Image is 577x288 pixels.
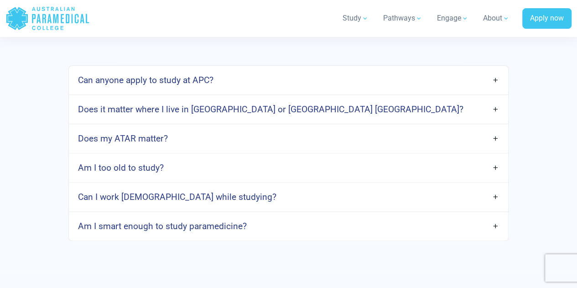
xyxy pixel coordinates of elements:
a: Does my ATAR matter? [69,128,508,149]
h4: Does my ATAR matter? [78,133,168,144]
a: About [478,5,515,31]
a: Am I too old to study? [69,157,508,178]
a: Pathways [378,5,428,31]
a: Australian Paramedical College [5,4,90,33]
a: Engage [431,5,474,31]
a: Can anyone apply to study at APC? [69,69,508,91]
a: Am I smart enough to study paramedicine? [69,215,508,237]
h4: Can I work [DEMOGRAPHIC_DATA] while studying? [78,192,276,202]
a: Can I work [DEMOGRAPHIC_DATA] while studying? [69,186,508,208]
a: Study [337,5,374,31]
h4: Am I too old to study? [78,162,164,173]
h4: Am I smart enough to study paramedicine? [78,221,247,231]
h4: Can anyone apply to study at APC? [78,75,213,85]
a: Apply now [522,8,572,29]
a: Does it matter where I live in [GEOGRAPHIC_DATA] or [GEOGRAPHIC_DATA] [GEOGRAPHIC_DATA]? [69,99,508,120]
h4: Does it matter where I live in [GEOGRAPHIC_DATA] or [GEOGRAPHIC_DATA] [GEOGRAPHIC_DATA]? [78,104,463,115]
